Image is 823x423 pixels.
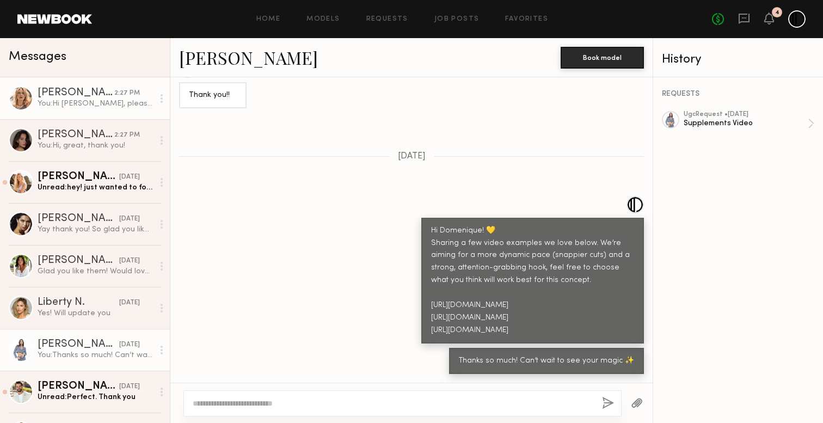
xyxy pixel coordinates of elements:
div: Unread: hey! just wanted to follow up [38,182,153,193]
div: 4 [775,10,779,16]
div: You: Thanks so much! Can’t wait to see your magic ✨ [38,350,153,360]
div: You: Hi [PERSON_NAME], please let me know once you’re able to fit the VO into our collagen video.... [38,99,153,109]
div: Yes! Will update you [38,308,153,318]
a: Requests [366,16,408,23]
div: [DATE] [119,172,140,182]
div: Unread: Perfect. Thank you [38,392,153,402]
div: [PERSON_NAME] [38,381,119,392]
div: [DATE] [119,382,140,392]
div: [PERSON_NAME] [38,255,119,266]
div: Yay thank you! So glad you like it :) let me know if you ever need anymore videos xx love the pro... [38,224,153,235]
div: Liberty N. [38,297,119,308]
div: [DATE] [119,256,140,266]
a: Favorites [505,16,548,23]
div: [PERSON_NAME] [38,171,119,182]
span: [DATE] [398,152,426,161]
div: Thank you!! [189,89,237,102]
a: Book model [561,52,644,62]
div: [PERSON_NAME] [38,213,119,224]
button: Book model [561,47,644,69]
div: Glad you like them! Would love to work together again🤍 [38,266,153,277]
div: History [662,53,814,66]
div: [PERSON_NAME] [38,88,114,99]
a: Models [306,16,340,23]
span: Messages [9,51,66,63]
div: [PERSON_NAME] [38,130,114,140]
div: Hi Domenique! 💛 Sharing a few video examples we love below. We’re aiming for a more dynamic pace ... [431,225,634,338]
a: [PERSON_NAME] [179,46,318,69]
div: [DATE] [119,214,140,224]
div: 2:27 PM [114,88,140,99]
a: Home [256,16,281,23]
div: Supplements Video [684,118,808,128]
div: 2:27 PM [114,130,140,140]
div: Thanks so much! Can’t wait to see your magic ✨ [459,355,634,367]
a: Job Posts [434,16,480,23]
div: ugc Request • [DATE] [684,111,808,118]
div: [DATE] [119,340,140,350]
div: REQUESTS [662,90,814,98]
div: You: Hi, great, thank you! [38,140,153,151]
div: [PERSON_NAME] [38,339,119,350]
a: ugcRequest •[DATE]Supplements Video [684,111,814,136]
div: [DATE] [119,298,140,308]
